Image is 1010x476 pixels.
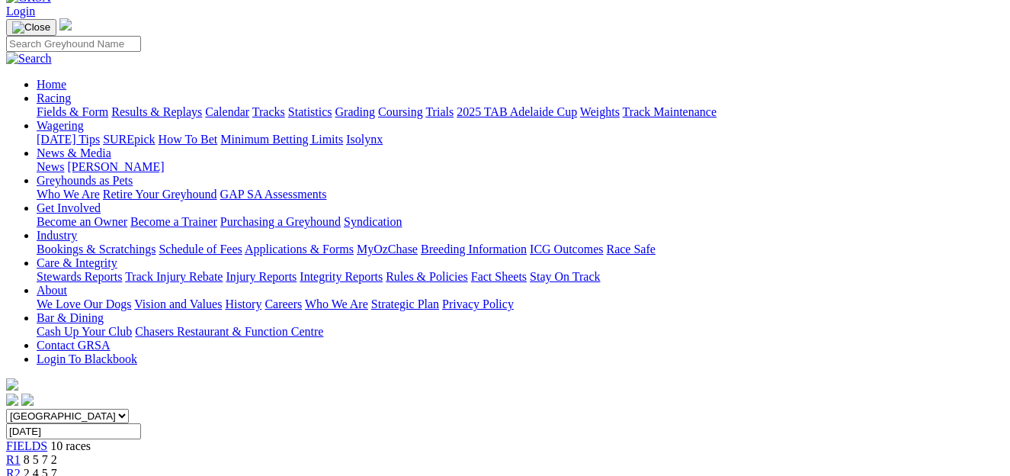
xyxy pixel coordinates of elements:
a: About [37,284,67,297]
a: FIELDS [6,439,47,452]
a: Wagering [37,119,84,132]
a: GAP SA Assessments [220,188,327,201]
div: Wagering [37,133,1004,146]
a: Bookings & Scratchings [37,243,156,256]
span: 10 races [50,439,91,452]
a: Coursing [378,105,423,118]
div: Get Involved [37,215,1004,229]
a: Greyhounds as Pets [37,174,133,187]
a: MyOzChase [357,243,418,256]
a: How To Bet [159,133,218,146]
a: Purchasing a Greyhound [220,215,341,228]
div: Care & Integrity [37,270,1004,284]
a: Home [37,78,66,91]
a: Care & Integrity [37,256,117,269]
a: History [225,297,261,310]
a: Calendar [205,105,249,118]
span: 8 5 7 2 [24,453,57,466]
a: Get Involved [37,201,101,214]
a: Results & Replays [111,105,202,118]
a: Who We Are [37,188,100,201]
a: Chasers Restaurant & Function Centre [135,325,323,338]
a: Integrity Reports [300,270,383,283]
input: Select date [6,423,141,439]
a: Syndication [344,215,402,228]
div: Industry [37,243,1004,256]
a: Rules & Policies [386,270,468,283]
a: We Love Our Dogs [37,297,131,310]
a: Become a Trainer [130,215,217,228]
a: Minimum Betting Limits [220,133,343,146]
a: [DATE] Tips [37,133,100,146]
img: logo-grsa-white.png [6,378,18,391]
a: Applications & Forms [245,243,354,256]
button: Toggle navigation [6,19,56,36]
div: Racing [37,105,1004,119]
img: twitter.svg [21,394,34,406]
a: Strategic Plan [371,297,439,310]
a: News & Media [37,146,111,159]
a: Grading [335,105,375,118]
a: Stay On Track [530,270,600,283]
a: Become an Owner [37,215,127,228]
a: Bar & Dining [37,311,104,324]
img: logo-grsa-white.png [59,18,72,31]
img: Close [12,21,50,34]
a: Privacy Policy [442,297,514,310]
a: Stewards Reports [37,270,122,283]
a: Schedule of Fees [159,243,242,256]
a: SUREpick [103,133,155,146]
a: Vision and Values [134,297,222,310]
div: News & Media [37,160,1004,174]
a: Login [6,5,35,18]
a: R1 [6,453,21,466]
a: Login To Blackbook [37,352,137,365]
a: Careers [265,297,302,310]
div: About [37,297,1004,311]
a: Injury Reports [226,270,297,283]
a: Trials [425,105,454,118]
div: Bar & Dining [37,325,1004,339]
a: Track Maintenance [623,105,717,118]
a: Industry [37,229,77,242]
div: Greyhounds as Pets [37,188,1004,201]
a: Isolynx [346,133,383,146]
a: Track Injury Rebate [125,270,223,283]
a: Racing [37,92,71,105]
a: Contact GRSA [37,339,110,352]
a: News [37,160,64,173]
a: Tracks [252,105,285,118]
img: Search [6,52,52,66]
a: Who We Are [305,297,368,310]
img: facebook.svg [6,394,18,406]
a: Fact Sheets [471,270,527,283]
a: Fields & Form [37,105,108,118]
a: Cash Up Your Club [37,325,132,338]
a: Race Safe [606,243,655,256]
a: Weights [580,105,620,118]
a: ICG Outcomes [530,243,603,256]
input: Search [6,36,141,52]
a: Retire Your Greyhound [103,188,217,201]
a: Statistics [288,105,332,118]
a: 2025 TAB Adelaide Cup [457,105,577,118]
a: Breeding Information [421,243,527,256]
a: [PERSON_NAME] [67,160,164,173]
